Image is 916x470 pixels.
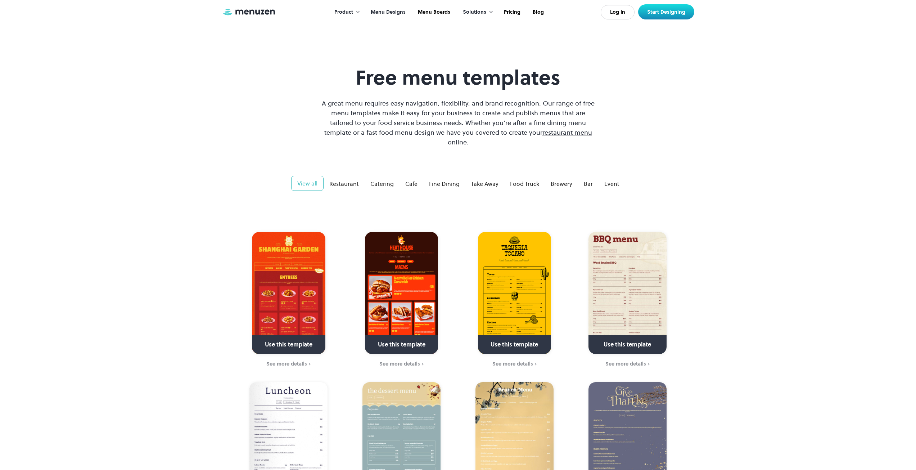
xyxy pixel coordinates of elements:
div: See more details [379,361,420,367]
div: Brewery [551,179,572,188]
h1: Free menu templates [320,66,596,90]
div: Solutions [456,1,497,23]
div: Cafe [405,179,418,188]
div: Take Away [471,179,498,188]
a: Use this template [588,232,667,354]
div: Catering [370,179,394,188]
div: Product [327,1,364,23]
div: Event [604,179,619,188]
div: Restaurant [329,179,359,188]
div: Bar [584,179,593,188]
p: A great menu requires easy navigation, flexibility, and brand recognition. Our range of free menu... [320,98,596,147]
a: Menu Designs [364,1,411,23]
a: Use this template [365,232,438,354]
a: Use this template [252,232,325,354]
div: Product [334,8,353,16]
a: Start Designing [638,4,694,19]
a: Blog [526,1,549,23]
a: See more details [576,360,680,368]
a: Log In [601,5,635,19]
div: Solutions [463,8,486,16]
a: See more details [237,360,341,368]
div: Food Truck [510,179,539,188]
div: Fine Dining [429,179,460,188]
a: Menu Boards [411,1,456,23]
div: View all [297,179,317,188]
div: See more details [492,361,533,367]
div: See more details [605,361,646,367]
div: See more details [266,361,307,367]
a: See more details [462,360,567,368]
a: Use this template [478,232,551,354]
a: See more details [349,360,454,368]
a: Pricing [497,1,526,23]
